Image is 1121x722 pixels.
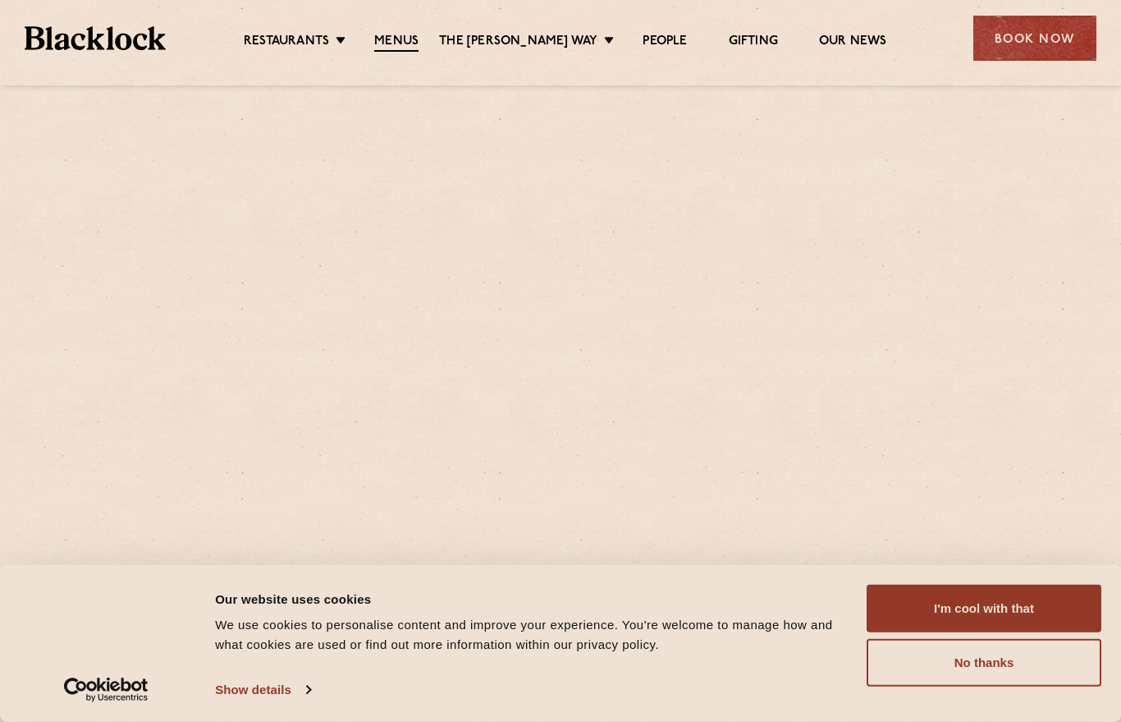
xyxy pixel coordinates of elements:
button: I'm cool with that [867,585,1101,632]
div: Our website uses cookies [215,589,848,609]
div: Book Now [973,16,1096,61]
a: People [643,34,687,50]
a: Gifting [729,34,778,50]
a: Menus [374,34,419,52]
div: We use cookies to personalise content and improve your experience. You're welcome to manage how a... [215,615,848,655]
a: Our News [819,34,887,50]
a: Restaurants [244,34,329,50]
button: No thanks [867,639,1101,687]
a: Usercentrics Cookiebot - opens in a new window [34,678,178,702]
a: The [PERSON_NAME] Way [439,34,597,50]
img: BL_Textured_Logo-footer-cropped.svg [25,26,166,50]
a: Show details [215,678,310,702]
